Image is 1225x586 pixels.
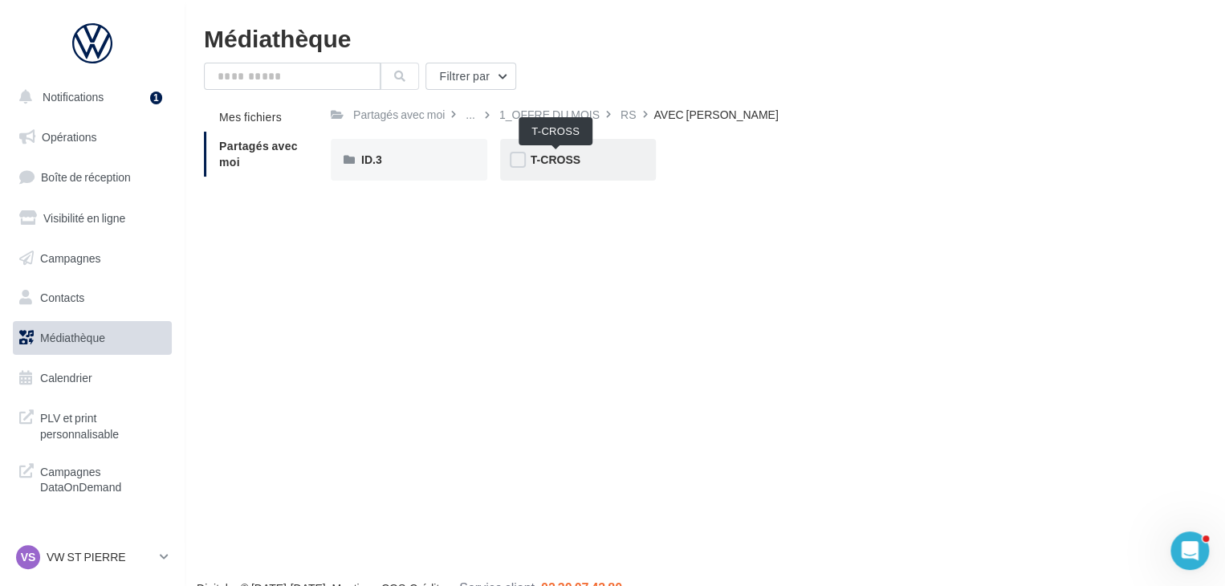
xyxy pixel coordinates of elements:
[519,117,592,145] div: T-CROSS
[204,26,1206,50] div: Médiathèque
[40,250,101,264] span: Campagnes
[10,242,175,275] a: Campagnes
[425,63,516,90] button: Filtrer par
[10,361,175,395] a: Calendrier
[10,120,175,154] a: Opérations
[621,107,636,123] div: RS
[10,281,175,315] a: Contacts
[10,321,175,355] a: Médiathèque
[41,170,131,184] span: Boîte de réception
[43,90,104,104] span: Notifications
[150,92,162,104] div: 1
[361,153,382,166] span: ID.3
[1170,531,1209,570] iframe: Intercom live chat
[499,107,600,123] div: 1_OFFRE DU MOIS
[40,331,105,344] span: Médiathèque
[10,80,169,114] button: Notifications 1
[42,130,96,144] span: Opérations
[353,107,445,123] div: Partagés avec moi
[40,407,165,442] span: PLV et print personnalisable
[10,401,175,448] a: PLV et print personnalisable
[10,160,175,194] a: Boîte de réception
[10,454,175,502] a: Campagnes DataOnDemand
[462,104,478,126] div: ...
[653,107,778,123] div: AVEC [PERSON_NAME]
[531,153,580,166] span: T-CROSS
[21,549,36,565] span: VS
[10,201,175,235] a: Visibilité en ligne
[40,461,165,495] span: Campagnes DataOnDemand
[219,110,282,124] span: Mes fichiers
[40,291,84,304] span: Contacts
[13,542,172,572] a: VS VW ST PIERRE
[43,211,125,225] span: Visibilité en ligne
[40,371,92,385] span: Calendrier
[47,549,153,565] p: VW ST PIERRE
[219,139,298,169] span: Partagés avec moi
